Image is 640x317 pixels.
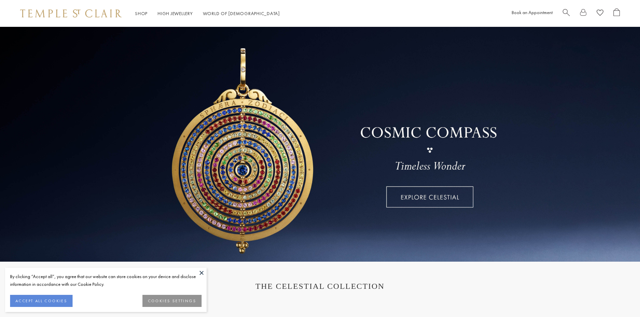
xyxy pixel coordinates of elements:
div: By clicking “Accept all”, you agree that our website can store cookies on your device and disclos... [10,273,202,288]
a: World of [DEMOGRAPHIC_DATA]World of [DEMOGRAPHIC_DATA] [203,10,280,16]
iframe: Gorgias live chat messenger [606,285,633,310]
a: View Wishlist [597,8,603,19]
img: Temple St. Clair [20,9,122,17]
h1: THE CELESTIAL COLLECTION [27,282,613,291]
button: COOKIES SETTINGS [142,295,202,307]
a: Book an Appointment [512,9,553,15]
nav: Main navigation [135,9,280,18]
a: Search [563,8,570,19]
a: ShopShop [135,10,147,16]
a: High JewelleryHigh Jewellery [158,10,193,16]
a: Open Shopping Bag [613,8,620,19]
button: ACCEPT ALL COOKIES [10,295,73,307]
